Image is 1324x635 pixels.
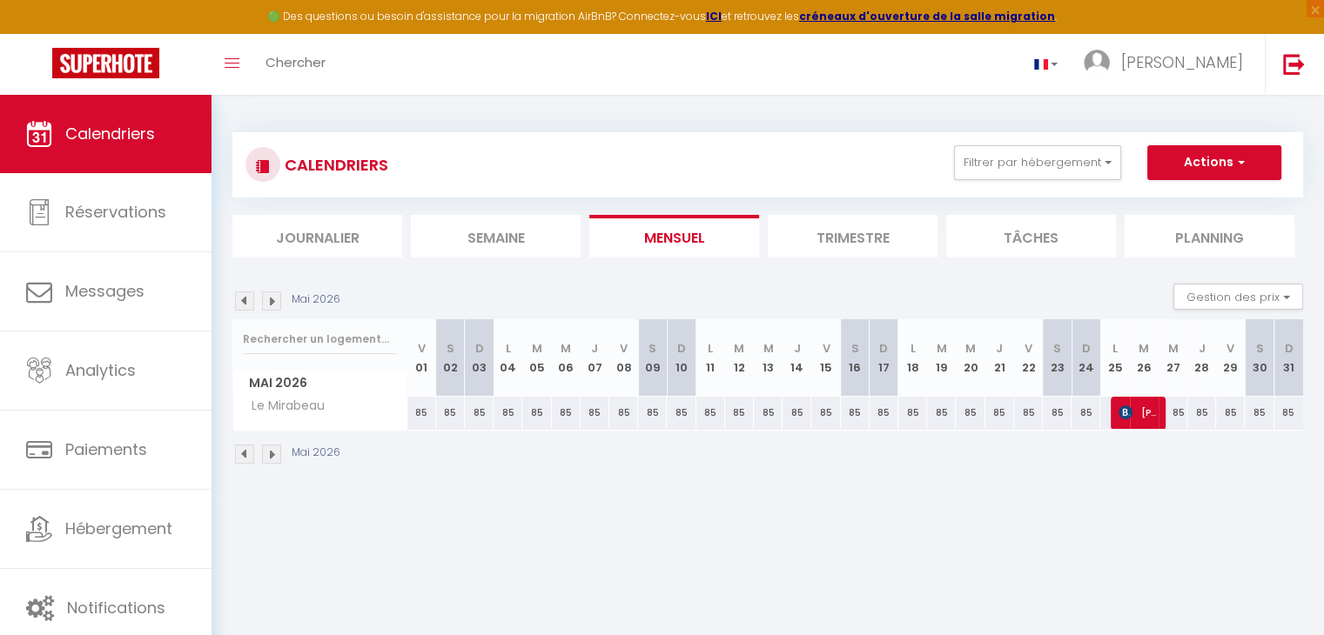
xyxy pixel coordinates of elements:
th: 19 [927,319,956,397]
abbr: D [879,340,888,357]
li: Trimestre [768,215,938,257]
div: 85 [696,397,725,429]
a: ... [PERSON_NAME] [1071,34,1265,95]
th: 11 [696,319,725,397]
abbr: L [708,340,713,357]
th: 01 [407,319,436,397]
th: 29 [1216,319,1245,397]
strong: ICI [706,9,722,23]
abbr: M [763,340,774,357]
button: Filtrer par hébergement [954,145,1121,180]
img: ... [1084,50,1110,76]
div: 85 [667,397,696,429]
th: 30 [1245,319,1274,397]
th: 10 [667,319,696,397]
div: 85 [494,397,522,429]
th: 26 [1130,319,1159,397]
abbr: S [447,340,454,357]
div: 85 [1187,397,1216,429]
abbr: S [649,340,656,357]
input: Rechercher un logement... [243,324,397,355]
div: 85 [985,397,1014,429]
abbr: V [620,340,628,357]
p: Mai 2026 [292,444,340,461]
th: 23 [1043,319,1072,397]
div: 85 [898,397,927,429]
div: 85 [1216,397,1245,429]
span: Le Mirabeau [236,397,329,416]
abbr: J [591,340,598,357]
div: 85 [1159,397,1187,429]
th: 25 [1100,319,1129,397]
th: 31 [1274,319,1303,397]
th: 06 [552,319,581,397]
div: 85 [841,397,870,429]
div: 85 [1274,397,1303,429]
th: 28 [1187,319,1216,397]
span: Chercher [265,53,326,71]
span: Analytics [65,359,136,381]
th: 27 [1159,319,1187,397]
div: 85 [407,397,436,429]
abbr: S [1255,340,1263,357]
th: 21 [985,319,1014,397]
span: Hébergement [65,518,172,539]
span: Notifications [67,597,165,618]
abbr: L [506,340,511,357]
a: créneaux d'ouverture de la salle migration [799,9,1055,23]
div: 85 [1043,397,1072,429]
th: 12 [725,319,754,397]
div: 85 [870,397,898,429]
span: [PERSON_NAME] [1121,51,1243,73]
button: Ouvrir le widget de chat LiveChat [14,7,66,59]
abbr: M [561,340,571,357]
div: 85 [1245,397,1274,429]
th: 05 [522,319,551,397]
abbr: M [1139,340,1149,357]
abbr: V [1227,340,1234,357]
div: 85 [725,397,754,429]
button: Gestion des prix [1173,284,1303,310]
div: 85 [436,397,465,429]
div: 85 [1072,397,1100,429]
abbr: V [1025,340,1032,357]
li: Tâches [946,215,1116,257]
th: 24 [1072,319,1100,397]
div: 85 [1014,397,1043,429]
th: 20 [956,319,985,397]
span: Réservations [65,201,166,223]
div: 85 [522,397,551,429]
div: 85 [927,397,956,429]
th: 13 [754,319,783,397]
span: Calendriers [65,123,155,144]
h3: CALENDRIERS [280,145,388,184]
button: Actions [1147,145,1281,180]
span: Paiements [65,438,147,460]
span: [PERSON_NAME] [1119,396,1157,429]
li: Semaine [411,215,581,257]
abbr: M [937,340,947,357]
abbr: M [734,340,744,357]
th: 07 [581,319,609,397]
th: 08 [609,319,638,397]
th: 22 [1014,319,1043,397]
div: 85 [465,397,494,429]
th: 17 [870,319,898,397]
div: 85 [609,397,638,429]
th: 04 [494,319,522,397]
abbr: L [911,340,916,357]
img: Super Booking [52,48,159,78]
abbr: M [1167,340,1178,357]
span: Mai 2026 [233,371,407,396]
abbr: J [1199,340,1206,357]
abbr: S [851,340,859,357]
div: 85 [552,397,581,429]
li: Journalier [232,215,402,257]
span: Messages [65,280,144,302]
abbr: V [418,340,426,357]
th: 18 [898,319,927,397]
div: 85 [783,397,811,429]
abbr: M [532,340,542,357]
th: 14 [783,319,811,397]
